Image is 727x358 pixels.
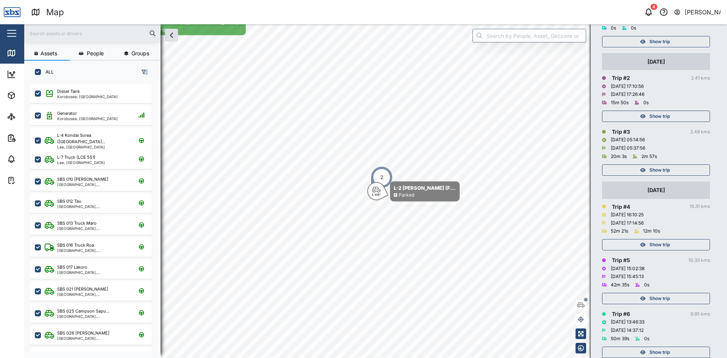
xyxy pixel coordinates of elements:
[690,128,710,136] div: 2.48 kms
[20,134,45,142] div: Reports
[20,113,38,121] div: Sites
[643,99,649,106] div: 0s
[57,292,129,296] div: [GEOGRAPHIC_DATA], [GEOGRAPHIC_DATA]
[612,74,630,82] div: Trip # 2
[57,132,129,145] div: L-4 Kondai Sorea ([GEOGRAPHIC_DATA]...
[611,335,629,342] div: 50m 39s
[57,198,81,205] div: SBS 012 Tau
[611,153,627,160] div: 20m 3s
[57,183,129,186] div: [GEOGRAPHIC_DATA], [GEOGRAPHIC_DATA]
[57,88,80,95] div: Diesel Tank
[691,311,710,318] div: 8.85 kms
[688,257,710,264] div: 10.33 kms
[611,25,616,32] div: 0s
[57,270,129,274] div: [GEOGRAPHIC_DATA], [GEOGRAPHIC_DATA]
[57,249,129,252] div: [GEOGRAPHIC_DATA], [GEOGRAPHIC_DATA]
[24,24,727,358] canvas: Map
[602,164,710,176] button: Show trip
[612,256,630,264] div: Trip # 5
[649,293,670,304] span: Show trip
[644,281,649,289] div: 0s
[611,281,629,289] div: 42m 35s
[611,83,644,90] div: [DATE] 17:10:56
[631,25,636,32] div: 0s
[611,99,629,106] div: 15m 50s
[611,136,645,144] div: [DATE] 05:14:56
[20,155,43,163] div: Alarms
[651,4,657,10] div: 4
[57,176,108,183] div: SBS 010 [PERSON_NAME]
[611,91,644,98] div: [DATE] 17:26:46
[394,184,456,192] div: L-2 [PERSON_NAME] (F...
[649,111,670,122] span: Show trip
[602,239,710,250] button: Show trip
[602,36,710,47] button: Show trip
[57,220,97,227] div: SBS 013 Truck Maro
[57,161,105,164] div: Lae, [GEOGRAPHIC_DATA]
[57,227,129,230] div: [GEOGRAPHIC_DATA], [GEOGRAPHIC_DATA]
[602,111,710,122] button: Show trip
[611,265,644,272] div: [DATE] 15:02:38
[674,7,721,17] button: [PERSON_NAME]
[57,242,94,249] div: SBS 016 Truck Roa
[57,330,109,336] div: SBS 026 [PERSON_NAME]
[57,264,87,270] div: SBS 017 Lakoro
[57,145,129,149] div: Lae, [GEOGRAPHIC_DATA]
[685,8,721,17] div: [PERSON_NAME]
[41,51,57,56] span: Assets
[4,4,20,20] img: Main Logo
[30,81,160,352] div: grid
[643,228,660,235] div: 12m 10s
[131,51,149,56] span: Groups
[611,327,644,334] div: [DATE] 14:37:12
[612,310,630,318] div: Trip # 6
[41,69,54,75] label: ALL
[57,286,108,292] div: SBS 021 [PERSON_NAME]
[20,49,37,57] div: Map
[611,220,644,227] div: [DATE] 17:14:56
[372,193,381,196] div: E 109°
[649,347,670,358] span: Show trip
[647,58,665,66] div: [DATE]
[612,203,630,211] div: Trip # 4
[380,173,384,181] div: 2
[20,176,41,184] div: Tasks
[612,128,630,136] div: Trip # 3
[118,16,246,36] div: Map marker
[611,145,645,152] div: [DATE] 05:37:56
[57,95,118,98] div: Korobosea, [GEOGRAPHIC_DATA]
[367,181,460,202] div: Map marker
[46,6,64,19] div: Map
[690,203,710,210] div: 15.31 kms
[20,70,54,78] div: Dashboard
[87,51,104,56] span: People
[611,228,628,235] div: 52m 21s
[399,192,414,199] div: Parked
[649,36,670,47] span: Show trip
[644,335,649,342] div: 0s
[473,29,586,42] input: Search by People, Asset, Geozone or Place
[602,293,710,304] button: Show trip
[602,347,710,358] button: Show trip
[611,211,644,219] div: [DATE] 16:10:25
[57,154,95,161] div: L-7 Truck (LCE 551)
[29,28,156,39] input: Search assets or drivers
[649,239,670,250] span: Show trip
[641,153,657,160] div: 2m 57s
[57,117,118,120] div: Korobosea, [GEOGRAPHIC_DATA]
[611,273,644,280] div: [DATE] 15:45:13
[20,91,43,100] div: Assets
[57,205,129,208] div: [GEOGRAPHIC_DATA], [GEOGRAPHIC_DATA]
[57,308,109,314] div: SBS 025 Campson Sapu...
[370,166,393,189] div: Map marker
[57,314,129,318] div: [GEOGRAPHIC_DATA], [GEOGRAPHIC_DATA]
[57,110,77,117] div: Generator
[611,319,644,326] div: [DATE] 13:46:33
[649,165,670,175] span: Show trip
[691,75,710,82] div: 2.41 kms
[57,336,129,340] div: [GEOGRAPHIC_DATA], [GEOGRAPHIC_DATA]
[647,186,665,194] div: [DATE]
